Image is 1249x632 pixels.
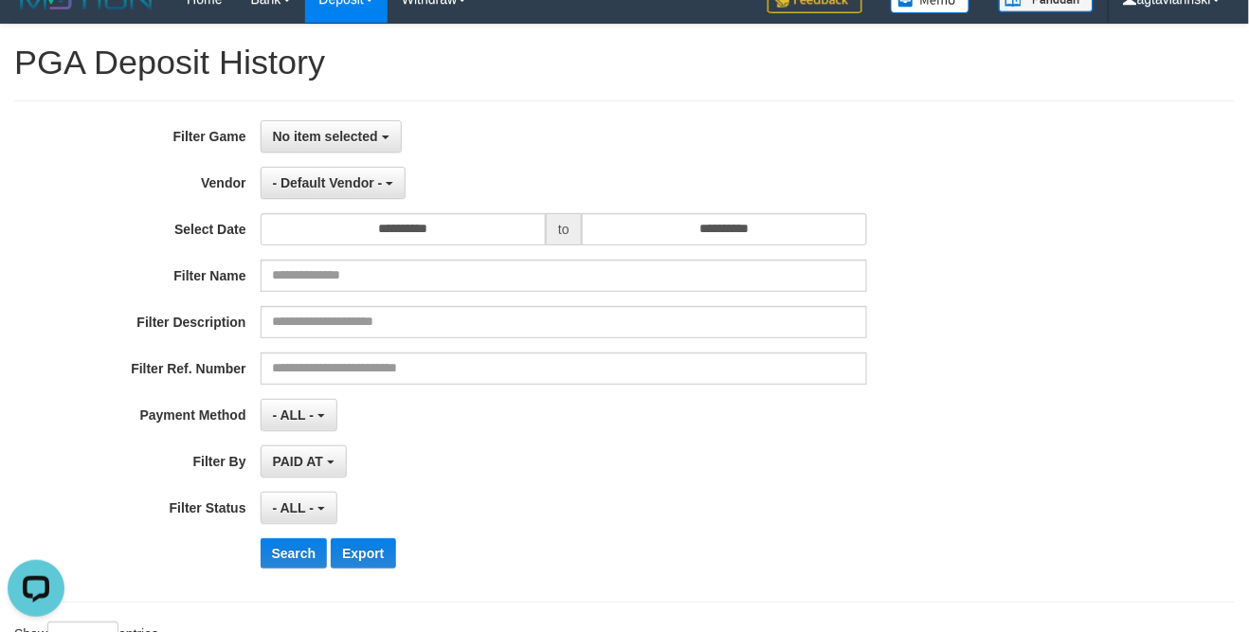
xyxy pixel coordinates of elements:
[273,500,315,515] span: - ALL -
[261,538,328,569] button: Search
[273,129,378,144] span: No item selected
[261,399,337,431] button: - ALL -
[546,213,582,245] span: to
[261,167,407,199] button: - Default Vendor -
[273,407,315,423] span: - ALL -
[14,44,1235,81] h1: PGA Deposit History
[273,454,323,469] span: PAID AT
[261,120,402,153] button: No item selected
[273,175,383,190] span: - Default Vendor -
[331,538,395,569] button: Export
[261,445,347,478] button: PAID AT
[261,492,337,524] button: - ALL -
[8,8,64,64] button: Open LiveChat chat widget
